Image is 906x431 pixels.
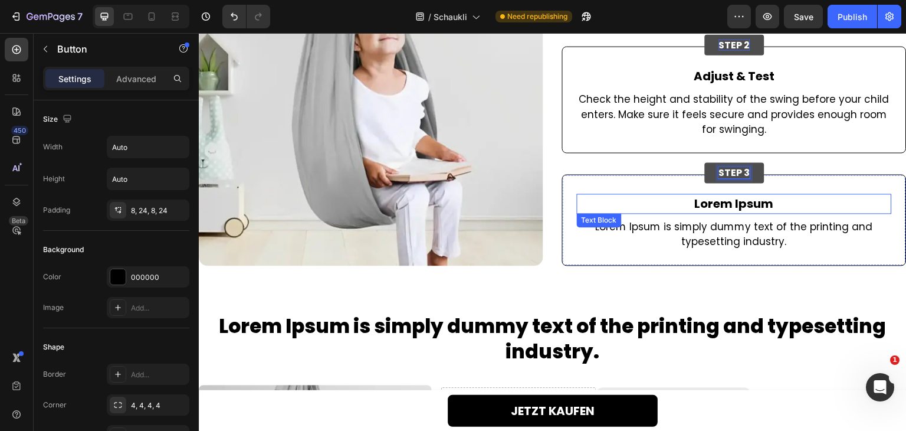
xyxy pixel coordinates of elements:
[43,205,70,215] div: Padding
[43,342,64,352] div: Shape
[43,142,63,152] div: Width
[43,369,66,380] div: Border
[838,11,867,23] div: Publish
[5,5,88,28] button: 7
[43,302,64,313] div: Image
[43,174,65,184] div: Height
[866,373,894,401] iframe: Intercom live chat
[379,187,692,217] p: Lorem Ipsum is simply dummy text of the printing and typesetting industry.
[520,134,552,145] div: Rich Text Editor. Editing area: main
[107,168,189,190] input: Auto
[131,205,186,216] div: 8, 24, 8, 24
[520,6,552,17] div: Rich Text Editor. Editing area: main
[43,112,74,128] div: Size
[43,272,61,282] div: Color
[131,370,186,380] div: Add...
[312,369,396,387] p: JETZT KAUFEN
[107,136,189,158] input: Auto
[378,32,693,53] div: Rich Text Editor. Editing area: main
[506,129,566,150] button: <p>STEP 3</p>
[222,5,270,28] div: Undo/Redo
[43,244,84,255] div: Background
[890,355,900,365] span: 1
[520,134,552,145] p: STEP 3
[11,126,28,135] div: 450
[378,57,693,105] div: Rich Text Editor. Editing area: main
[131,303,186,314] div: Add...
[77,9,83,24] p: 7
[249,362,458,394] a: JETZT KAUFEN
[506,1,566,22] button: <p>STEP 2</p>
[828,5,877,28] button: Publish
[380,182,421,192] div: Text Block
[116,73,156,85] p: Advanced
[58,73,91,85] p: Settings
[507,11,567,22] span: Need republishing
[784,5,823,28] button: Save
[9,216,28,226] div: Beta
[43,400,67,410] div: Corner
[57,42,157,56] p: Button
[428,11,431,23] span: /
[131,272,186,283] div: 000000
[520,6,552,17] p: STEP 2
[434,11,467,23] span: Schaukli
[379,162,692,179] p: Lorem Ipsum
[379,34,692,51] p: Adjust & Test
[199,33,906,431] iframe: Design area
[379,58,692,104] p: Check the height and stability of the swing before your child enters. Make sure it feels secure a...
[131,400,186,411] div: 4, 4, 4, 4
[794,12,813,22] span: Save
